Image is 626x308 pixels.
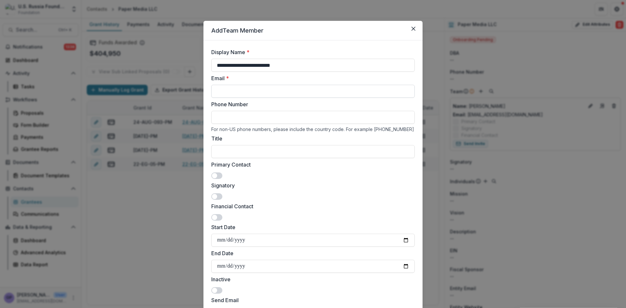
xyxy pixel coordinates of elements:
[211,296,411,304] label: Send Email
[211,182,411,189] label: Signatory
[211,223,411,231] label: Start Date
[211,161,411,169] label: Primary Contact
[211,202,411,210] label: Financial Contact
[211,48,411,56] label: Display Name
[211,100,411,108] label: Phone Number
[211,126,415,132] div: For non-US phone numbers, please include the country code. For example [PHONE_NUMBER]
[211,249,411,257] label: End Date
[211,275,411,283] label: Inactive
[408,23,419,34] button: Close
[211,135,411,142] label: Title
[211,74,411,82] label: Email
[203,21,423,40] header: Add Team Member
